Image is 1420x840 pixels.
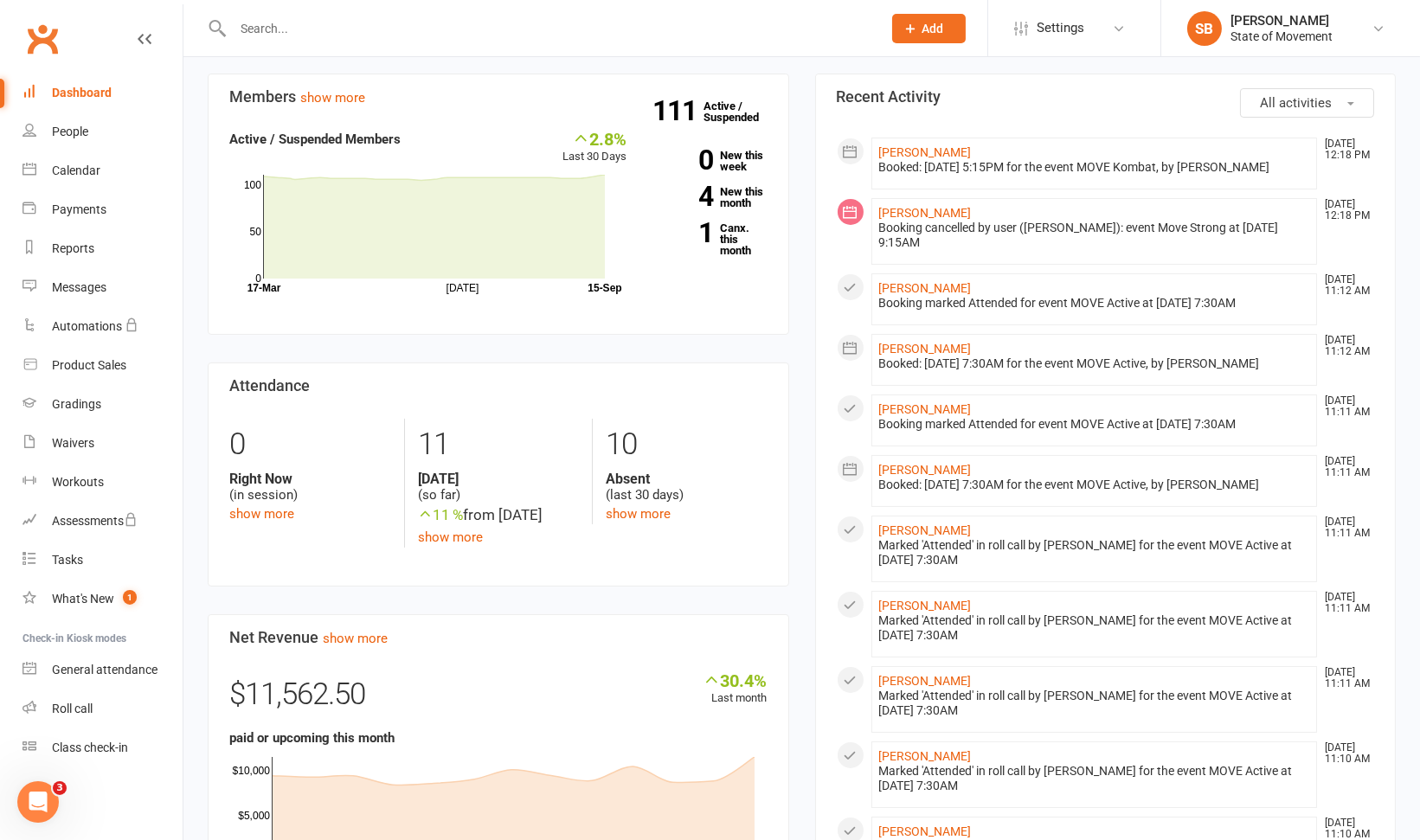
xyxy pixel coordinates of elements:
[922,22,944,35] span: Add
[229,131,401,147] strong: Active / Suspended Members
[1316,516,1373,539] time: [DATE] 11:11 AM
[1316,199,1373,221] time: [DATE] 12:18 PM
[879,599,972,612] a: [PERSON_NAME]
[52,741,128,754] div: Class check-in
[1316,667,1373,689] time: [DATE] 11:11 AM
[1260,95,1332,111] span: All activities
[22,307,183,346] a: Automations
[22,229,183,268] a: Reports
[229,471,391,487] strong: Right Now
[704,670,768,689] div: 30.4%
[892,14,966,43] button: Add
[606,419,767,471] div: 10
[229,629,768,646] h3: Net Revenue
[879,674,972,688] a: [PERSON_NAME]
[418,529,483,545] a: show more
[562,129,626,166] div: Last 30 Days
[418,503,579,527] div: from [DATE]
[22,74,183,112] a: Dashboard
[879,613,1310,643] div: Marked 'Attended' in roll call by [PERSON_NAME] for the event MOVE Active at [DATE] 7:30AM
[1187,11,1222,46] div: SB
[879,463,972,477] a: [PERSON_NAME]
[418,471,579,487] strong: [DATE]
[1316,274,1373,297] time: [DATE] 11:12 AM
[1230,29,1333,44] div: State of Movement
[22,651,183,689] a: General attendance kiosk mode
[653,98,704,124] strong: 111
[606,471,767,487] strong: Absent
[52,475,104,489] div: Workouts
[606,471,767,503] div: (last 30 days)
[1316,456,1373,478] time: [DATE] 11:11 AM
[22,346,183,385] a: Product Sales
[652,186,768,208] a: 4New this month
[879,281,972,295] a: [PERSON_NAME]
[704,670,768,708] div: Last month
[229,730,395,746] strong: paid or upcoming this month
[879,764,1310,793] div: Marked 'Attended' in roll call by [PERSON_NAME] for the event MOVE Active at [DATE] 7:30AM
[418,471,579,503] div: (so far)
[562,129,626,148] div: 2.8%
[52,164,100,177] div: Calendar
[22,463,183,502] a: Workouts
[300,90,365,106] a: show more
[17,781,59,823] iframe: Intercom live chat
[52,436,94,450] div: Waivers
[1316,335,1373,357] time: [DATE] 11:12 AM
[22,151,183,190] a: Calendar
[652,150,768,172] a: 0New this week
[52,241,94,255] div: Reports
[229,506,294,522] a: show more
[52,553,83,567] div: Tasks
[879,417,1310,432] div: Booking marked Attended for event MOVE Active at [DATE] 7:30AM
[837,88,1375,106] h3: Recent Activity
[52,125,88,138] div: People
[323,631,388,646] a: show more
[228,16,870,41] input: Search...
[52,319,122,333] div: Automations
[1316,138,1373,161] time: [DATE] 12:18 PM
[53,781,67,795] span: 3
[22,424,183,463] a: Waivers
[879,402,972,416] a: [PERSON_NAME]
[1230,13,1333,29] div: [PERSON_NAME]
[652,220,713,246] strong: 1
[1037,9,1084,48] span: Settings
[1316,395,1373,418] time: [DATE] 11:11 AM
[229,377,768,394] h3: Attendance
[21,17,64,61] a: Clubworx
[52,86,112,99] div: Dashboard
[1316,592,1373,614] time: [DATE] 11:11 AM
[879,749,972,763] a: [PERSON_NAME]
[22,268,183,307] a: Messages
[652,147,713,173] strong: 0
[52,202,106,216] div: Payments
[418,506,463,523] span: 11 %
[229,670,768,728] div: $11,562.50
[879,824,972,838] a: [PERSON_NAME]
[22,502,183,541] a: Assessments
[879,478,1310,492] div: Booked: [DATE] 7:30AM for the event MOVE Active, by [PERSON_NAME]
[52,280,106,294] div: Messages
[879,145,972,159] a: [PERSON_NAME]
[879,356,1310,371] div: Booked: [DATE] 7:30AM for the event MOVE Active, by [PERSON_NAME]
[22,385,183,424] a: Gradings
[52,702,93,715] div: Roll call
[123,590,137,605] span: 1
[652,222,768,256] a: 1Canx. this month
[1316,742,1373,765] time: [DATE] 11:10 AM
[879,160,1310,175] div: Booked: [DATE] 5:15PM for the event MOVE Kombat, by [PERSON_NAME]
[1240,88,1374,118] button: All activities
[879,206,972,220] a: [PERSON_NAME]
[229,471,391,503] div: (in session)
[879,689,1310,718] div: Marked 'Attended' in roll call by [PERSON_NAME] for the event MOVE Active at [DATE] 7:30AM
[879,296,1310,311] div: Booking marked Attended for event MOVE Active at [DATE] 7:30AM
[1316,818,1373,840] time: [DATE] 11:10 AM
[22,541,183,580] a: Tasks
[52,397,101,411] div: Gradings
[229,419,391,471] div: 0
[52,358,126,372] div: Product Sales
[52,514,138,528] div: Assessments
[22,190,183,229] a: Payments
[22,728,183,767] a: Class kiosk mode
